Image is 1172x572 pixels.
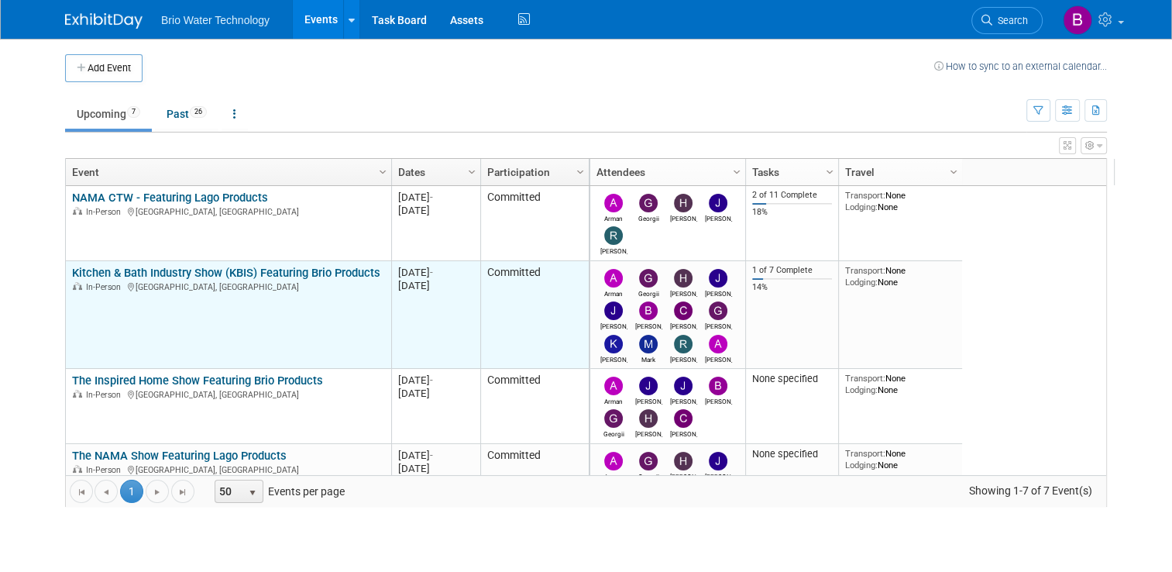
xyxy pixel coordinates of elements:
[95,480,118,503] a: Go to the previous page
[398,374,473,387] div: [DATE]
[752,282,833,293] div: 14%
[72,191,268,205] a: NAMA CTW - Featuring Lago Products
[635,353,662,364] div: Mark Melkonian
[845,202,878,212] span: Lodging:
[72,449,287,463] a: The NAMA Show Featuring Lago Products
[674,194,693,212] img: Harry Mesak
[635,428,662,438] div: Harry Mesak
[398,266,473,279] div: [DATE]
[600,395,627,405] div: Arman Melkonian
[177,486,189,498] span: Go to the last page
[86,207,125,217] span: In-Person
[752,159,828,185] a: Tasks
[639,377,658,395] img: James Kang
[487,159,579,185] a: Participation
[845,448,957,470] div: None None
[604,302,623,320] img: James Park
[430,191,433,203] span: -
[709,335,727,353] img: Angela Moyano
[600,212,627,222] div: Arman Melkonian
[398,387,473,400] div: [DATE]
[75,486,88,498] span: Go to the first page
[604,377,623,395] img: Arman Melkonian
[971,7,1043,34] a: Search
[674,302,693,320] img: Cynthia Mendoza
[845,190,885,201] span: Transport:
[120,480,143,503] span: 1
[604,226,623,245] img: Ryan McMillin
[752,265,833,276] div: 1 of 7 Complete
[670,353,697,364] div: Ryan McMillin
[752,448,833,460] div: None specified
[480,186,589,261] td: Committed
[604,194,623,212] img: Arman Melkonian
[752,207,833,218] div: 18%
[670,428,697,438] div: Cynthia Mendoza
[65,99,152,129] a: Upcoming7
[635,212,662,222] div: Georgii Tsatrian
[72,205,384,218] div: [GEOGRAPHIC_DATA], [GEOGRAPHIC_DATA]
[600,470,627,481] div: Arman Melkonian
[705,320,732,330] div: Giancarlo Barzotti
[670,470,697,481] div: Harry Mesak
[600,288,627,298] div: Arman Melkonian
[845,373,957,395] div: None None
[72,374,323,388] a: The Inspired Home Show Featuring Brio Products
[729,159,746,182] a: Column Settings
[635,288,662,298] div: Georgii Tsatrian
[709,377,727,395] img: Brandye Gahagan
[674,452,693,470] img: Harry Mesak
[1063,5,1092,35] img: Brandye Gahagan
[86,465,125,475] span: In-Person
[600,320,627,330] div: James Park
[845,460,878,470] span: Lodging:
[190,106,207,118] span: 26
[70,480,93,503] a: Go to the first page
[639,269,658,288] img: Georgii Tsatrian
[600,353,627,364] div: Kimberly Alegria
[464,159,481,182] a: Column Settings
[171,480,194,503] a: Go to the last page
[72,280,384,293] div: [GEOGRAPHIC_DATA], [GEOGRAPHIC_DATA]
[73,390,82,398] img: In-Person Event
[845,265,957,288] div: None None
[639,409,658,428] img: Harry Mesak
[670,320,697,330] div: Cynthia Mendoza
[639,452,658,470] img: Georgii Tsatrian
[635,395,662,405] div: James Kang
[639,194,658,212] img: Georgii Tsatrian
[709,194,727,212] img: James Kang
[674,409,693,428] img: Cynthia Mendoza
[954,480,1106,501] span: Showing 1-7 of 7 Event(s)
[146,480,169,503] a: Go to the next page
[604,409,623,428] img: Georgii Tsatrian
[845,265,885,276] span: Transport:
[72,266,380,280] a: Kitchen & Bath Industry Show (KBIS) Featuring Brio Products
[604,335,623,353] img: Kimberly Alegria
[845,159,952,185] a: Travel
[398,279,473,292] div: [DATE]
[604,269,623,288] img: Arman Melkonian
[845,190,957,212] div: None None
[705,212,732,222] div: James Kang
[430,267,433,278] span: -
[639,335,658,353] img: Mark Melkonian
[65,54,143,82] button: Add Event
[674,335,693,353] img: Ryan McMillin
[398,462,473,475] div: [DATE]
[709,269,727,288] img: James Kang
[72,388,384,401] div: [GEOGRAPHIC_DATA], [GEOGRAPHIC_DATA]
[709,452,727,470] img: James Kang
[151,486,163,498] span: Go to the next page
[705,353,732,364] div: Angela Moyano
[845,448,885,459] span: Transport:
[670,212,697,222] div: Harry Mesak
[670,395,697,405] div: James Park
[72,463,384,476] div: [GEOGRAPHIC_DATA], [GEOGRAPHIC_DATA]
[73,282,82,290] img: In-Person Event
[86,390,125,400] span: In-Person
[398,159,470,185] a: Dates
[375,159,392,182] a: Column Settings
[934,60,1107,72] a: How to sync to an external calendar...
[161,14,270,26] span: Brio Water Technology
